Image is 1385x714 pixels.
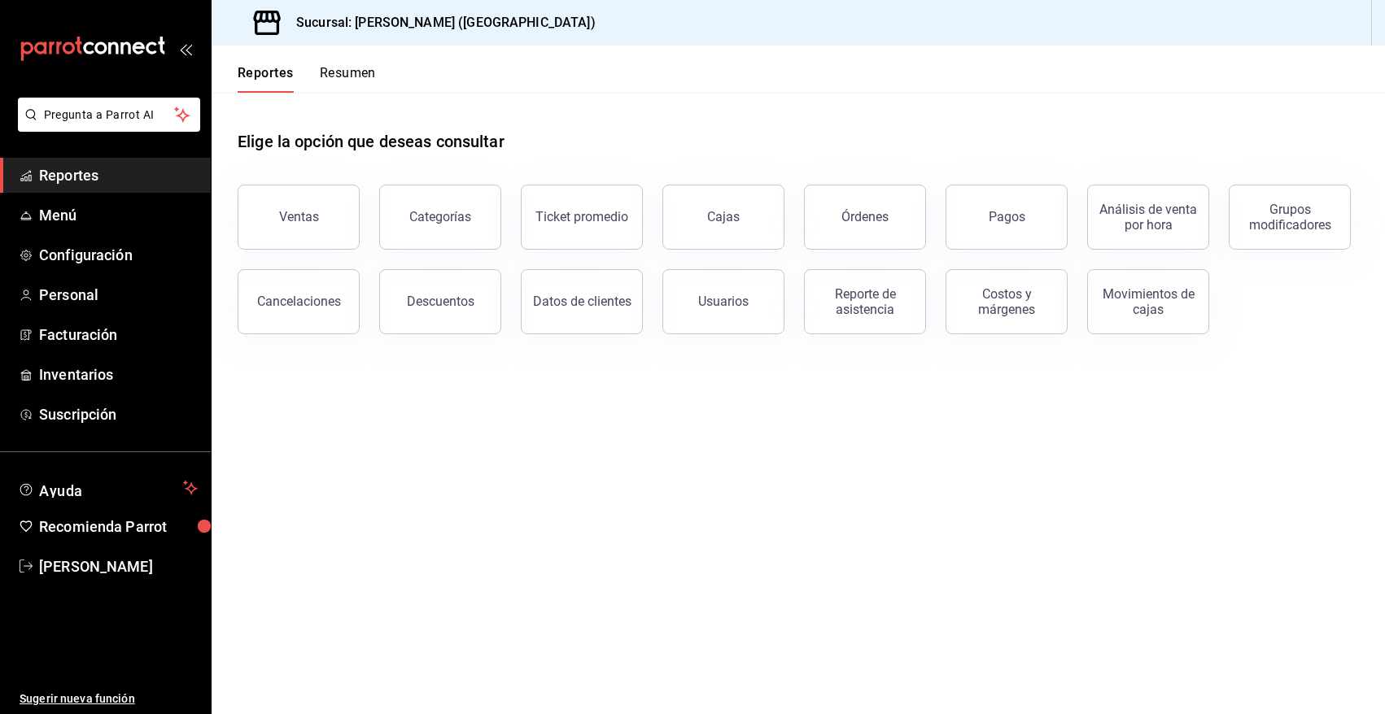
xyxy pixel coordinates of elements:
[379,269,501,334] button: Descuentos
[39,284,198,306] span: Personal
[238,65,294,93] button: Reportes
[535,209,628,224] div: Ticket promedio
[989,209,1025,224] div: Pagos
[39,324,198,346] span: Facturación
[257,294,341,309] div: Cancelaciones
[283,13,596,33] h3: Sucursal: [PERSON_NAME] ([GEOGRAPHIC_DATA])
[39,364,198,385] span: Inventarios
[956,286,1057,317] div: Costos y márgenes
[39,555,198,577] span: [PERSON_NAME]
[39,516,198,538] span: Recomienda Parrot
[39,403,198,425] span: Suscripción
[1098,286,1199,317] div: Movimientos de cajas
[238,269,360,334] button: Cancelaciones
[521,269,643,334] button: Datos de clientes
[39,204,198,226] span: Menú
[662,269,784,334] button: Usuarios
[238,185,360,250] button: Ventas
[946,269,1068,334] button: Costos y márgenes
[946,185,1068,250] button: Pagos
[39,244,198,266] span: Configuración
[44,107,175,124] span: Pregunta a Parrot AI
[238,129,505,154] h1: Elige la opción que deseas consultar
[1087,185,1209,250] button: Análisis de venta por hora
[238,65,376,93] div: navigation tabs
[815,286,915,317] div: Reporte de asistencia
[841,209,889,224] div: Órdenes
[407,294,474,309] div: Descuentos
[521,185,643,250] button: Ticket promedio
[1229,185,1351,250] button: Grupos modificadores
[1098,202,1199,233] div: Análisis de venta por hora
[662,185,784,250] button: Cajas
[707,209,740,224] div: Cajas
[279,209,319,224] div: Ventas
[804,269,926,334] button: Reporte de asistencia
[39,478,177,498] span: Ayuda
[804,185,926,250] button: Órdenes
[533,294,631,309] div: Datos de clientes
[39,164,198,186] span: Reportes
[320,65,376,93] button: Resumen
[179,42,192,55] button: open_drawer_menu
[20,690,198,707] span: Sugerir nueva función
[379,185,501,250] button: Categorías
[11,118,200,135] a: Pregunta a Parrot AI
[1087,269,1209,334] button: Movimientos de cajas
[698,294,749,309] div: Usuarios
[1239,202,1340,233] div: Grupos modificadores
[18,98,200,132] button: Pregunta a Parrot AI
[409,209,471,224] div: Categorías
